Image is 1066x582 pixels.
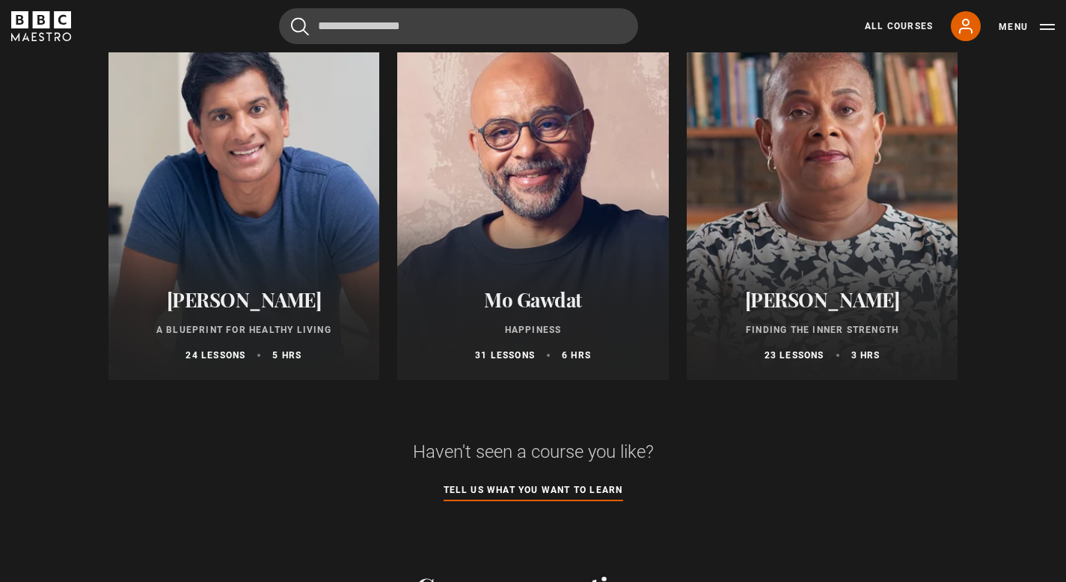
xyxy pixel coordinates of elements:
[475,349,535,362] p: 31 lessons
[444,483,623,499] a: Tell us what you want to learn
[11,11,71,41] svg: BBC Maestro
[415,323,651,337] p: Happiness
[165,440,901,464] h2: Haven't seen a course you like?
[562,349,591,362] p: 6 hrs
[687,21,958,380] a: [PERSON_NAME] Finding the Inner Strength 23 lessons 3 hrs
[415,288,651,311] h2: Mo Gawdat
[272,349,301,362] p: 5 hrs
[999,19,1055,34] button: Toggle navigation
[865,19,933,33] a: All Courses
[279,8,638,44] input: Search
[705,288,940,311] h2: [PERSON_NAME]
[108,21,380,380] a: [PERSON_NAME] A Blueprint for Healthy Living 24 lessons 5 hrs
[126,288,362,311] h2: [PERSON_NAME]
[851,349,880,362] p: 3 hrs
[291,17,309,36] button: Submit the search query
[126,323,362,337] p: A Blueprint for Healthy Living
[705,323,940,337] p: Finding the Inner Strength
[186,349,245,362] p: 24 lessons
[765,349,824,362] p: 23 lessons
[397,21,669,380] a: Mo Gawdat Happiness 31 lessons 6 hrs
